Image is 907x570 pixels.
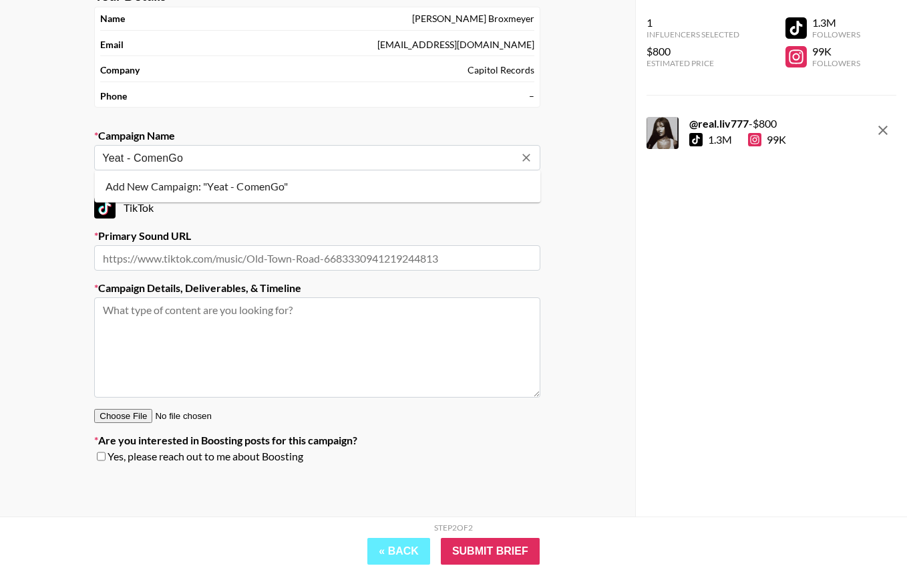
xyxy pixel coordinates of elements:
[812,16,860,29] div: 1.3M
[367,538,430,565] button: « Back
[529,90,534,102] div: –
[748,133,786,146] div: 99K
[689,117,749,130] strong: @ real.liv777
[468,64,534,76] div: Capitol Records
[94,229,540,243] label: Primary Sound URL
[647,16,739,29] div: 1
[812,58,860,68] div: Followers
[647,45,739,58] div: $800
[870,117,896,144] button: remove
[812,29,860,39] div: Followers
[100,64,140,76] strong: Company
[647,58,739,68] div: Estimated Price
[689,117,786,130] div: - $ 800
[100,13,125,25] strong: Name
[377,39,534,51] div: [EMAIL_ADDRESS][DOMAIN_NAME]
[647,29,739,39] div: Influencers Selected
[517,148,536,167] button: Clear
[94,197,116,219] img: TikTok
[412,13,534,25] div: [PERSON_NAME] Broxmeyer
[102,150,514,166] input: Old Town Road - Lil Nas X + Billy Ray Cyrus
[100,39,124,51] strong: Email
[94,129,540,142] label: Campaign Name
[94,434,540,447] label: Are you interested in Boosting posts for this campaign?
[108,450,303,463] span: Yes, please reach out to me about Boosting
[100,90,127,102] strong: Phone
[94,245,540,271] input: https://www.tiktok.com/music/Old-Town-Road-6683330941219244813
[812,45,860,58] div: 99K
[708,133,732,146] div: 1.3M
[434,523,473,533] div: Step 2 of 2
[840,503,891,554] iframe: Drift Widget Chat Controller
[94,197,540,219] div: TikTok
[94,281,540,295] label: Campaign Details, Deliverables, & Timeline
[95,176,541,197] li: Add New Campaign: "Yeat - ComenGo"
[441,538,540,565] input: Submit Brief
